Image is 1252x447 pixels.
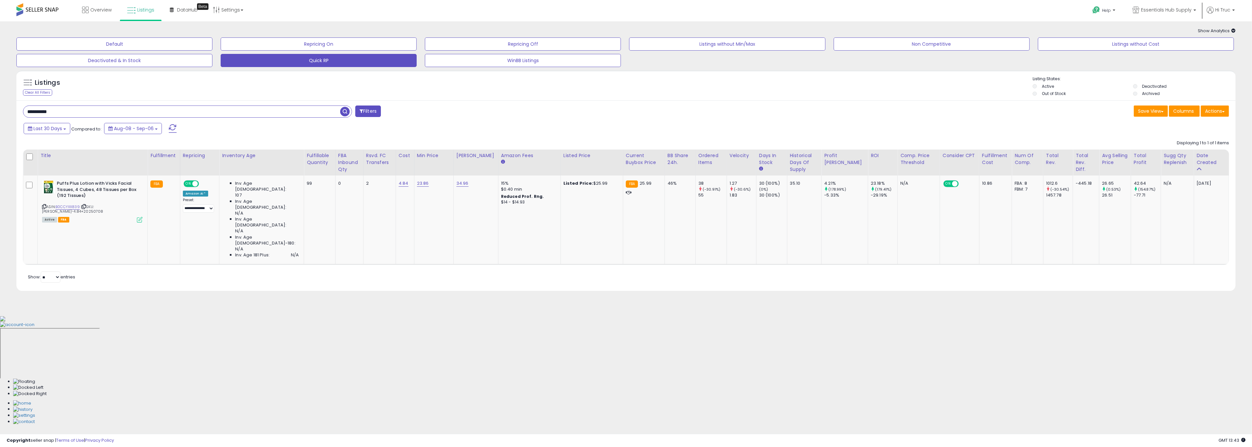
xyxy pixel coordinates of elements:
[629,37,825,51] button: Listings without Min/Max
[235,246,243,252] span: N/A
[759,187,768,192] small: (0%)
[355,106,381,117] button: Filters
[982,180,1007,186] div: 10.86
[1197,180,1223,186] div: [DATE]
[183,198,214,213] div: Preset:
[235,199,299,210] span: Inv. Age [DEMOGRAPHIC_DATA]:
[150,152,177,159] div: Fulfillment
[42,180,143,222] div: ASIN:
[221,37,417,51] button: Repricing On
[24,123,70,134] button: Last 30 Days
[417,152,451,159] div: Min Price
[1197,152,1226,166] div: Date Created
[366,180,391,186] div: 2
[13,379,35,385] img: Floating
[1076,180,1094,186] div: -445.18
[790,152,819,173] div: Historical Days Of Supply
[759,192,787,198] div: 30 (100%)
[16,54,212,67] button: Deactivated & In Stock
[399,152,411,159] div: Cost
[338,180,358,186] div: 0
[33,125,62,132] span: Last 30 Days
[40,152,145,159] div: Title
[114,125,154,132] span: Aug-08 - Sep-06
[23,89,52,96] div: Clear All Filters
[456,152,495,159] div: [PERSON_NAME]
[759,180,787,186] div: 30 (100%)
[501,200,556,205] div: $14 - $14.93
[1102,192,1131,198] div: 26.51
[1134,152,1158,166] div: Total Profit
[730,180,756,186] div: 1.27
[221,54,417,67] button: Quick RP
[698,180,727,186] div: 38
[875,187,891,192] small: (179.41%)
[1164,152,1191,166] div: Sugg Qty Replenish
[1207,7,1235,21] a: Hi Truc
[42,204,103,214] span: | SKU: [PERSON_NAME]-4.84+20250708
[90,7,112,13] span: Overview
[1015,180,1038,186] div: FBA: 8
[563,180,618,186] div: $25.99
[626,152,662,166] div: Current Buybox Price
[1042,83,1054,89] label: Active
[307,152,333,166] div: Fulfillable Quantity
[1050,187,1069,192] small: (-30.54%)
[183,152,217,159] div: Repricing
[235,234,299,246] span: Inv. Age [DEMOGRAPHIC_DATA]-180:
[1134,192,1161,198] div: -77.71
[1201,106,1229,117] button: Actions
[137,7,154,13] span: Listings
[790,180,817,186] div: 35.10
[1046,180,1073,186] div: 1012.6
[425,54,621,67] button: WinBB Listings
[1161,150,1194,176] th: Please note that this number is a calculation based on your required days of coverage and your ve...
[1102,180,1131,186] div: 26.65
[150,180,163,188] small: FBA
[104,123,162,134] button: Aug-08 - Sep-06
[759,166,763,172] small: Days In Stock.
[42,180,55,194] img: 417lFeCRE2L._SL40_.jpg
[417,180,429,187] a: 23.86
[55,204,80,210] a: B0CCYXX839
[1102,152,1128,166] div: Avg Selling Price
[184,181,192,187] span: ON
[235,252,270,258] span: Inv. Age 181 Plus:
[235,210,243,216] span: N/A
[501,159,505,165] small: Amazon Fees.
[1046,152,1070,166] div: Total Rev.
[13,412,35,419] img: Settings
[183,191,209,197] div: Amazon AI *
[1102,8,1111,13] span: Help
[668,180,691,186] div: 46%
[1142,83,1167,89] label: Deactivated
[958,181,968,187] span: OFF
[1134,180,1161,186] div: 42.64
[982,152,1009,166] div: Fulfillment Cost
[1076,152,1096,173] div: Total Rev. Diff.
[307,180,330,186] div: 99
[13,400,31,407] img: Home
[57,180,137,200] b: Puffs Plus Lotion with Vicks Facial Tissues, 4 Cubes, 48 Tissues per Box (192 Tissues)
[829,187,846,192] small: (178.99%)
[668,152,693,166] div: BB Share 24h.
[222,152,301,159] div: Inventory Age
[1169,106,1200,117] button: Columns
[626,180,638,188] small: FBA
[703,187,720,192] small: (-30.91%)
[1198,28,1236,34] span: Show Analytics
[35,78,60,87] h5: Listings
[640,180,651,186] span: 25.99
[1173,108,1194,114] span: Columns
[501,152,558,159] div: Amazon Fees
[1142,91,1160,96] label: Archived
[58,217,69,223] span: FBA
[338,152,361,173] div: FBA inbound Qty
[71,126,101,132] span: Compared to:
[734,187,751,192] small: (-30.6%)
[16,37,212,51] button: Default
[456,180,469,187] a: 34.96
[944,181,952,187] span: ON
[1164,180,1189,186] div: N/A
[1092,6,1100,14] i: Get Help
